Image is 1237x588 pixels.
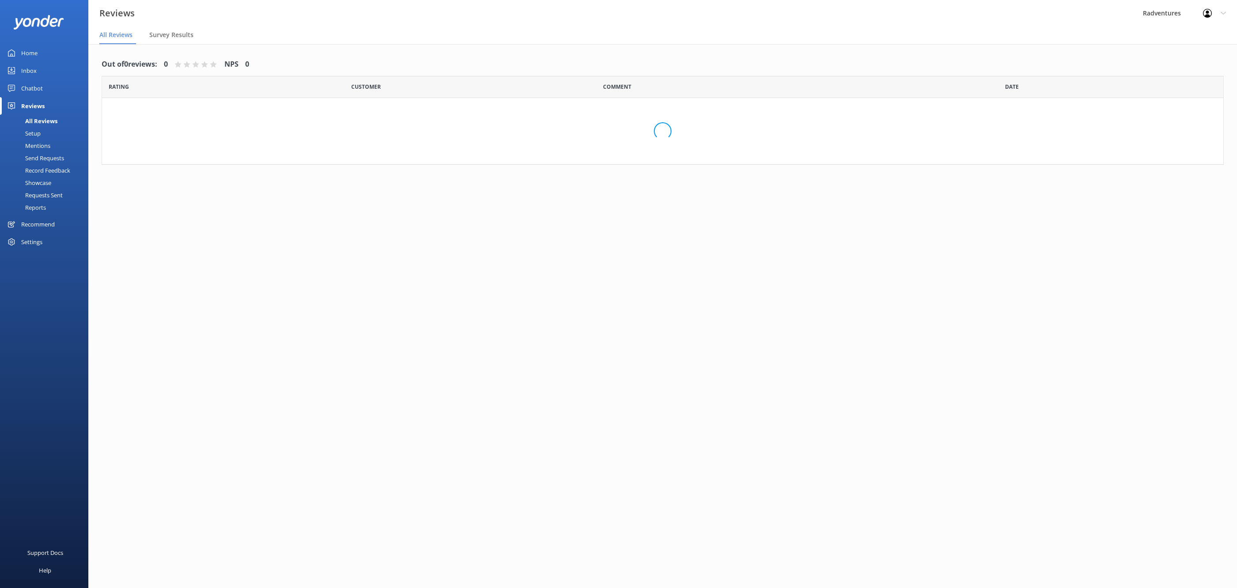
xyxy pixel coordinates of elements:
div: Requests Sent [5,189,63,201]
h4: 0 [164,59,168,70]
a: Send Requests [5,152,88,164]
img: yonder-white-logo.png [13,15,64,30]
div: Send Requests [5,152,64,164]
span: Question [603,83,631,91]
span: Date [351,83,381,91]
a: Showcase [5,177,88,189]
div: Reports [5,201,46,214]
span: Survey Results [149,30,194,39]
div: Recommend [21,215,55,233]
a: Requests Sent [5,189,88,201]
h4: NPS [224,59,239,70]
div: Chatbot [21,79,43,97]
div: Setup [5,127,41,139]
a: Setup [5,127,88,139]
a: Mentions [5,139,88,152]
div: Inbox [21,62,37,79]
div: Showcase [5,177,51,189]
div: Settings [21,233,42,251]
span: Date [1005,83,1019,91]
div: Record Feedback [5,164,70,177]
span: Date [109,83,129,91]
div: Reviews [21,97,45,115]
div: Help [39,562,51,579]
a: Reports [5,201,88,214]
div: Home [21,44,38,62]
div: Mentions [5,139,50,152]
span: All Reviews [99,30,133,39]
h4: Out of 0 reviews: [102,59,157,70]
div: Support Docs [27,544,63,562]
a: Record Feedback [5,164,88,177]
h3: Reviews [99,6,135,20]
a: All Reviews [5,115,88,127]
div: All Reviews [5,115,57,127]
h4: 0 [245,59,249,70]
